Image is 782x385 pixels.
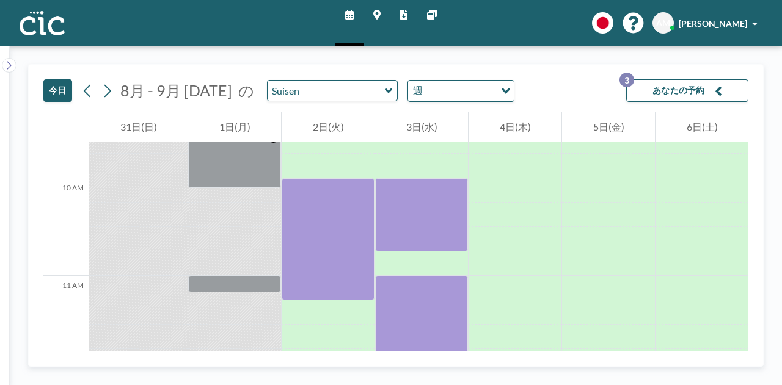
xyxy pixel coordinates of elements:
[120,81,232,99] span: 8月 - 9月 [DATE]
[188,112,281,142] div: 1日(月)
[656,112,748,142] div: 6日(土)
[20,11,65,35] img: organization-logo
[43,178,89,276] div: 10 AM
[469,112,561,142] div: 4日(木)
[408,81,514,101] div: Search for option
[89,112,188,142] div: 31日(日)
[656,18,670,29] span: AM
[268,81,385,101] input: Suisen
[679,18,747,29] span: [PERSON_NAME]
[282,112,375,142] div: 2日(火)
[43,276,89,373] div: 11 AM
[619,73,634,87] p: 3
[562,112,655,142] div: 5日(金)
[411,83,425,99] span: 週
[238,81,254,100] span: の
[375,112,468,142] div: 3日(水)
[426,83,494,99] input: Search for option
[626,79,748,102] button: あなたの予約3
[43,79,72,102] button: 今日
